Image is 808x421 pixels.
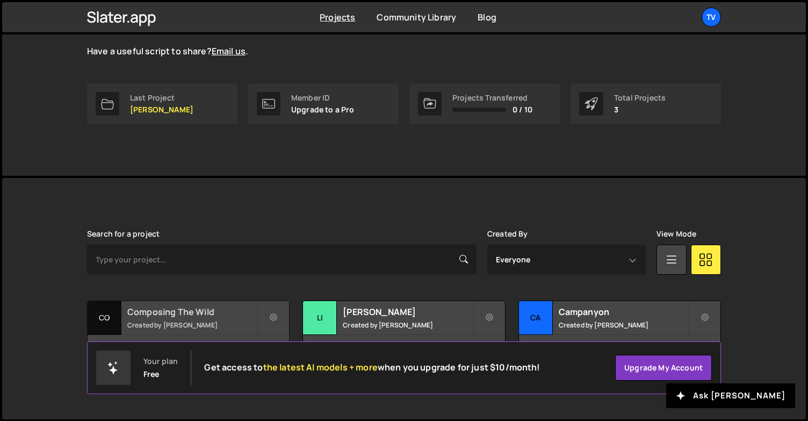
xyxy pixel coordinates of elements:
[702,8,721,27] a: TV
[291,94,355,102] div: Member ID
[343,306,472,318] h2: [PERSON_NAME]
[127,306,257,318] h2: Composing The Wild
[204,362,540,373] h2: Get access to when you upgrade for just $10/month!
[666,383,795,408] button: Ask [PERSON_NAME]
[87,301,290,368] a: Co Composing The Wild Created by [PERSON_NAME] 6 pages, last updated by [PERSON_NAME] [DATE]
[303,335,504,367] div: 3 pages, last updated by [PERSON_NAME] [DATE]
[143,357,178,366] div: Your plan
[487,230,528,238] label: Created By
[88,301,121,335] div: Co
[87,245,477,275] input: Type your project...
[320,11,355,23] a: Projects
[212,45,246,57] a: Email us
[615,355,712,381] a: Upgrade my account
[614,105,666,114] p: 3
[519,301,553,335] div: Ca
[87,83,237,124] a: Last Project [PERSON_NAME]
[519,335,720,367] div: 1 page, last updated by [PERSON_NAME] [DATE]
[88,335,289,367] div: 6 pages, last updated by [PERSON_NAME] [DATE]
[130,105,193,114] p: [PERSON_NAME]
[302,301,505,368] a: Li [PERSON_NAME] Created by [PERSON_NAME] 3 pages, last updated by [PERSON_NAME] [DATE]
[656,230,696,238] label: View Mode
[478,11,496,23] a: Blog
[452,94,532,102] div: Projects Transferred
[143,370,160,379] div: Free
[291,105,355,114] p: Upgrade to a Pro
[614,94,666,102] div: Total Projects
[559,306,688,318] h2: Campanyon
[87,230,160,238] label: Search for a project
[559,320,688,330] small: Created by [PERSON_NAME]
[377,11,456,23] a: Community Library
[130,94,193,102] div: Last Project
[343,320,472,330] small: Created by [PERSON_NAME]
[127,320,257,330] small: Created by [PERSON_NAME]
[513,105,532,114] span: 0 / 10
[518,301,721,368] a: Ca Campanyon Created by [PERSON_NAME] 1 page, last updated by [PERSON_NAME] [DATE]
[263,361,378,373] span: the latest AI models + more
[303,301,337,335] div: Li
